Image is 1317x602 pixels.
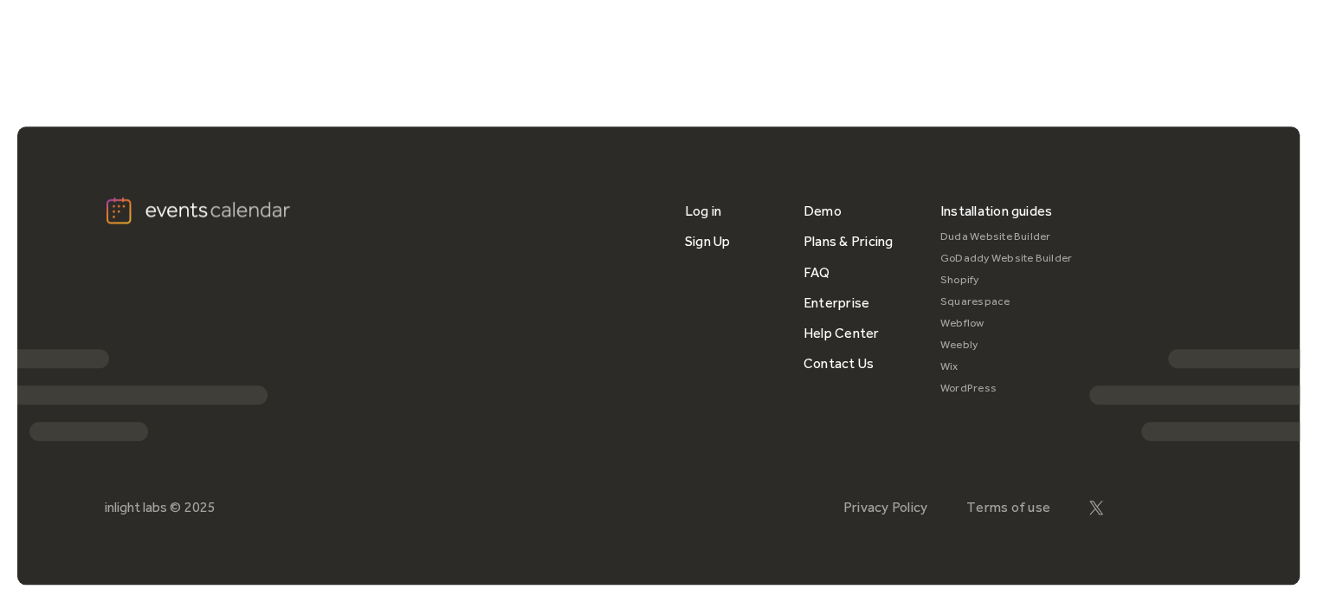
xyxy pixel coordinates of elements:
[804,288,869,318] a: Enterprise
[843,499,927,515] a: Privacy Policy
[940,291,1073,313] a: Squarespace
[685,226,731,256] a: Sign Up
[940,378,1073,399] a: WordPress
[804,257,830,288] a: FAQ
[940,196,1053,226] div: Installation guides
[940,356,1073,378] a: Wix
[940,248,1073,269] a: GoDaddy Website Builder
[685,196,721,226] a: Log in
[940,226,1073,248] a: Duda Website Builder
[804,226,894,256] a: Plans & Pricing
[804,196,842,226] a: Demo
[966,499,1050,515] a: Terms of use
[184,499,216,515] div: 2025
[105,499,181,515] div: inlight labs ©
[804,348,874,379] a: Contact Us
[804,318,880,348] a: Help Center
[940,269,1073,291] a: Shopify
[940,313,1073,334] a: Webflow
[940,334,1073,356] a: Weebly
